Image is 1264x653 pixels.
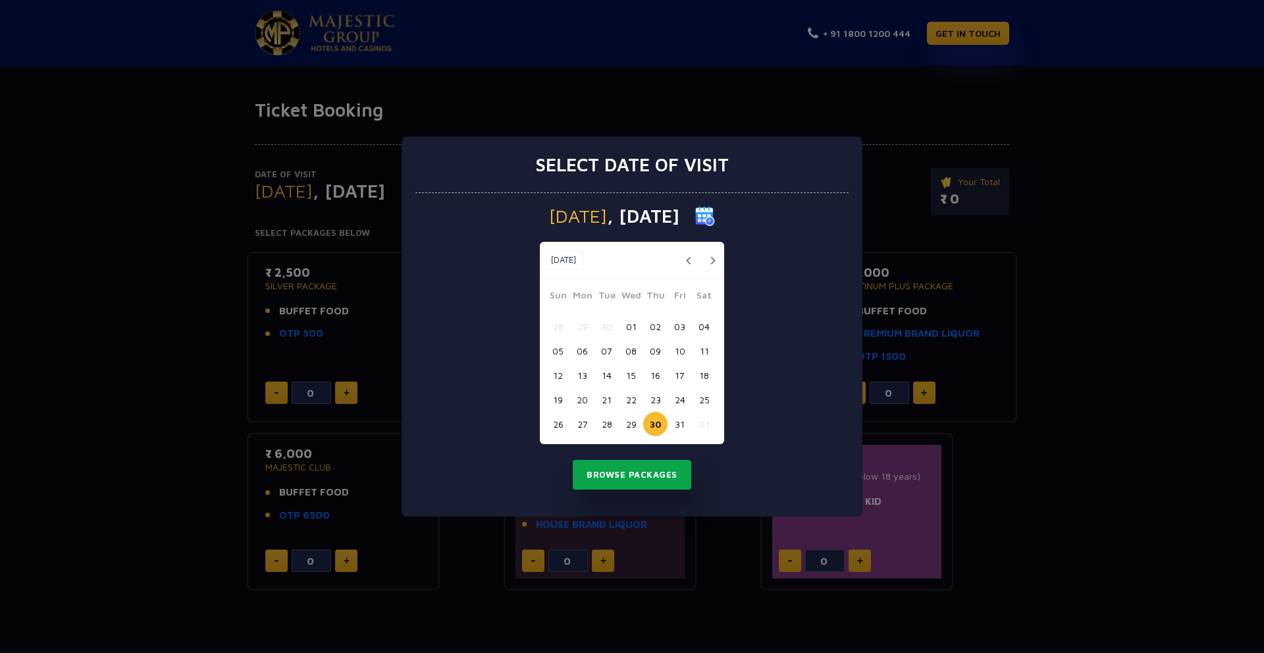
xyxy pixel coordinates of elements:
[643,412,668,436] button: 30
[573,460,691,490] button: Browse Packages
[570,412,594,436] button: 27
[692,339,716,363] button: 11
[668,363,692,387] button: 17
[570,314,594,339] button: 29
[668,412,692,436] button: 31
[668,288,692,306] span: Fri
[668,387,692,412] button: 24
[619,363,643,387] button: 15
[668,339,692,363] button: 10
[594,363,619,387] button: 14
[607,207,679,225] span: , [DATE]
[546,288,570,306] span: Sun
[549,207,607,225] span: [DATE]
[570,363,594,387] button: 13
[692,288,716,306] span: Sat
[546,314,570,339] button: 28
[594,288,619,306] span: Tue
[619,387,643,412] button: 22
[643,363,668,387] button: 16
[594,339,619,363] button: 07
[546,363,570,387] button: 12
[594,412,619,436] button: 28
[546,412,570,436] button: 26
[668,314,692,339] button: 03
[619,288,643,306] span: Wed
[692,412,716,436] button: 01
[619,339,643,363] button: 08
[594,387,619,412] button: 21
[695,206,715,226] img: calender icon
[546,339,570,363] button: 05
[543,250,583,270] button: [DATE]
[643,339,668,363] button: 09
[535,154,729,176] h3: Select date of visit
[643,314,668,339] button: 02
[594,314,619,339] button: 30
[619,412,643,436] button: 29
[692,363,716,387] button: 18
[692,387,716,412] button: 25
[619,314,643,339] button: 01
[570,288,594,306] span: Mon
[643,387,668,412] button: 23
[570,387,594,412] button: 20
[643,288,668,306] span: Thu
[570,339,594,363] button: 06
[692,314,716,339] button: 04
[546,387,570,412] button: 19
